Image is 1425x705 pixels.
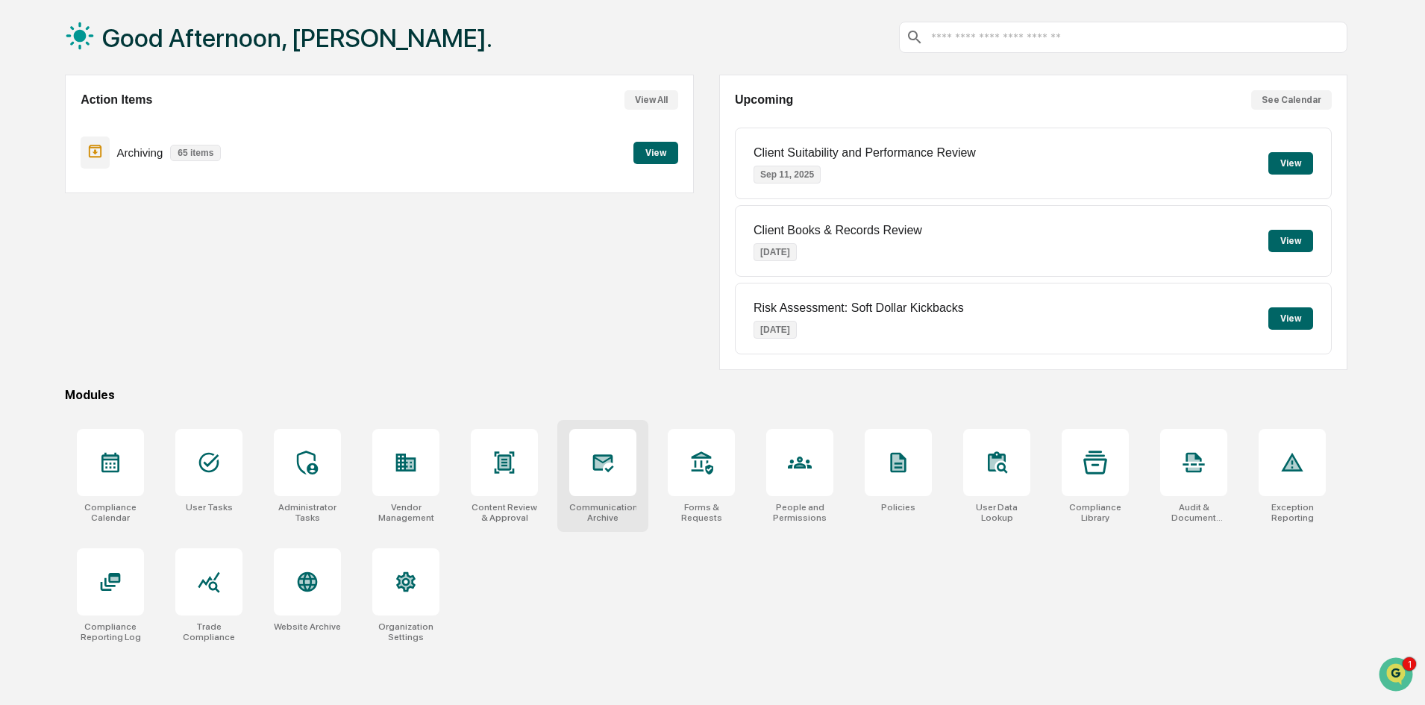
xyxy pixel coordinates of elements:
div: Compliance Library [1062,502,1129,523]
img: 8933085812038_c878075ebb4cc5468115_72.jpg [31,573,58,600]
p: Risk Assessment: Soft Dollar Kickbacks [754,301,964,315]
div: Vendor Management [372,502,439,523]
p: Sep 11, 2025 [754,166,821,184]
div: Compliance Reporting Log [77,621,144,642]
img: Go home [39,12,57,30]
button: View All [624,90,678,110]
button: back [15,12,33,30]
button: View [1268,307,1313,330]
p: [DATE] [754,243,797,261]
h1: Good Afternoon, [PERSON_NAME]. [102,23,492,53]
p: 65 items [170,145,221,161]
iframe: Open customer support [1377,656,1418,696]
div: Forms & Requests [668,502,735,523]
div: User Data Lookup [963,502,1030,523]
div: Compliance Calendar [77,502,144,523]
div: Website Archive [274,621,341,632]
div: Exception Reporting [1259,502,1326,523]
h2: Action Items [81,93,152,107]
button: View [633,142,678,164]
div: Content Review & Approval [471,502,538,523]
div: Start new chat [67,573,671,588]
button: View [1268,152,1313,175]
div: Communications Archive [569,502,636,523]
a: View [633,145,678,159]
p: Archiving [117,146,163,159]
img: 1746055101610-c473b297-6a78-478c-a979-82029cc54cd1 [15,573,42,600]
div: Modules [65,388,1347,402]
button: View [1268,230,1313,252]
div: Policies [881,502,915,513]
div: Trade Compliance [175,621,242,642]
p: [DATE] [754,321,797,339]
div: Audit & Document Logs [1160,502,1227,523]
div: Administrator Tasks [274,502,341,523]
div: Organization Settings [372,621,439,642]
p: Client Books & Records Review [754,224,922,237]
button: Start new chat [680,577,698,595]
button: See Calendar [1251,90,1332,110]
div: People and Permissions [766,502,833,523]
div: User Tasks [186,502,233,513]
div: We're available if you need us! [67,588,205,600]
h2: Upcoming [735,93,793,107]
p: Client Suitability and Performance Review [754,146,976,160]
